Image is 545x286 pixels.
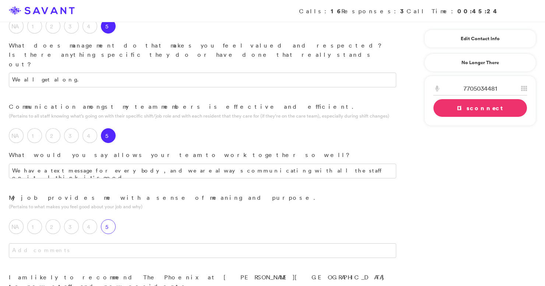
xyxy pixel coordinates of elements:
[64,219,79,234] label: 3
[27,219,42,234] label: 1
[101,19,116,34] label: 5
[9,150,396,160] p: What would you say allows your team to work together so well?
[82,19,97,34] label: 4
[64,19,79,34] label: 3
[433,99,527,117] a: Disconnect
[400,7,407,15] strong: 3
[82,219,97,234] label: 4
[424,53,536,72] a: No Longer There
[82,128,97,143] label: 4
[46,219,60,234] label: 2
[9,102,396,112] p: Communication amongst my team members is effective and efficient.
[9,41,396,69] p: What does management do that makes you feel valued and respected? Is there anything specific they...
[433,33,527,45] a: Edit Contact Info
[9,219,24,234] label: NA
[27,19,42,34] label: 1
[9,112,396,119] p: (Pertains to all staff knowing what’s going on with their specific shift/job role and with each r...
[101,219,116,234] label: 5
[331,7,341,15] strong: 16
[9,128,24,143] label: NA
[9,203,396,210] p: (Pertains to what makes you feel good about your job and why)
[9,19,24,34] label: NA
[101,128,116,143] label: 5
[46,19,60,34] label: 2
[64,128,79,143] label: 3
[9,193,396,203] p: My job provides me with a sense of meaning and purpose.
[457,7,499,15] strong: 00:45:24
[46,128,60,143] label: 2
[27,128,42,143] label: 1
